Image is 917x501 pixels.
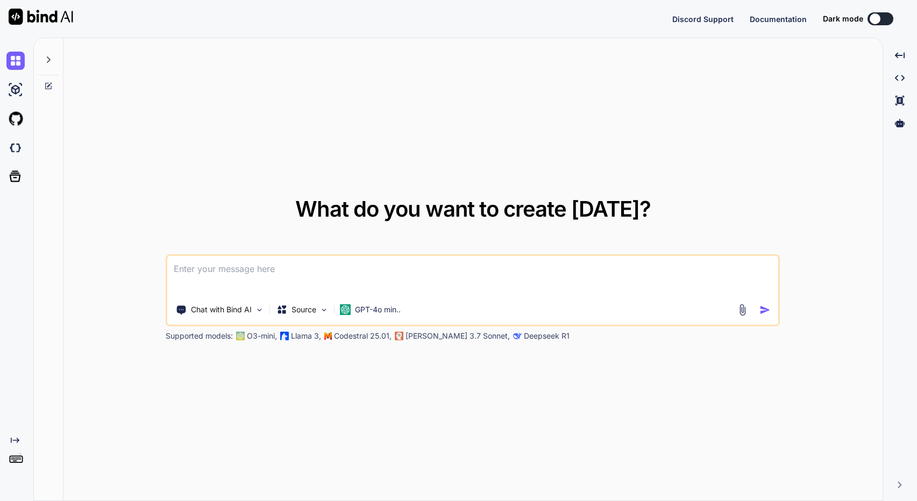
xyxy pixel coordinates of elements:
[406,331,510,341] p: [PERSON_NAME] 3.7 Sonnet,
[6,139,25,157] img: darkCloudIdeIcon
[6,52,25,70] img: chat
[319,305,329,314] img: Pick Models
[736,304,749,316] img: attachment
[513,332,522,340] img: claude
[524,331,570,341] p: Deepseek R1
[823,13,863,24] span: Dark mode
[759,304,771,316] img: icon
[750,13,807,25] button: Documentation
[9,9,73,25] img: Bind AI
[280,332,289,340] img: Llama2
[292,304,316,315] p: Source
[334,331,392,341] p: Codestral 25.01,
[672,15,734,24] span: Discord Support
[6,81,25,99] img: ai-studio
[247,331,277,341] p: O3-mini,
[395,332,403,340] img: claude
[355,304,401,315] p: GPT-4o min..
[291,331,321,341] p: Llama 3,
[191,304,252,315] p: Chat with Bind AI
[672,13,734,25] button: Discord Support
[340,304,351,315] img: GPT-4o mini
[166,331,233,341] p: Supported models:
[236,332,245,340] img: GPT-4
[324,332,332,340] img: Mistral-AI
[750,15,807,24] span: Documentation
[295,196,651,222] span: What do you want to create [DATE]?
[6,110,25,128] img: githubLight
[255,305,264,314] img: Pick Tools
